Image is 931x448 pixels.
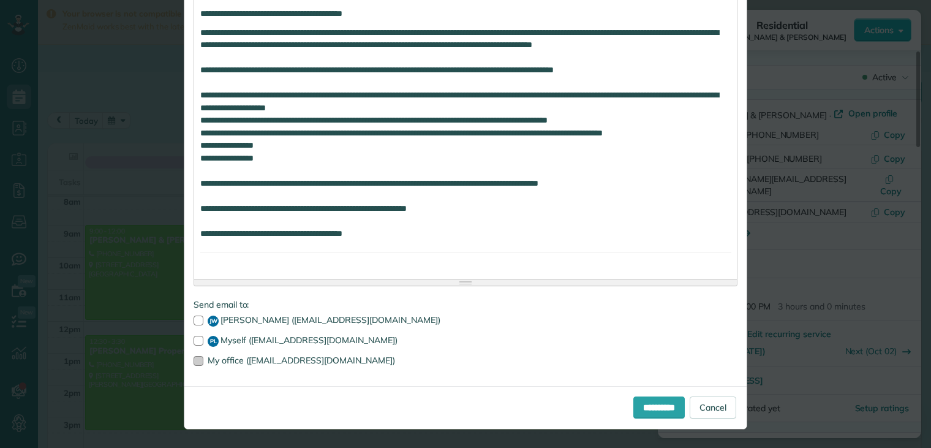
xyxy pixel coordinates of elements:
a: Cancel [690,397,736,419]
label: [PERSON_NAME] ([EMAIL_ADDRESS][DOMAIN_NAME]) [194,316,737,327]
span: JW [208,316,219,327]
label: Send email to: [194,298,737,311]
span: PL [208,336,219,347]
label: My office ([EMAIL_ADDRESS][DOMAIN_NAME]) [194,356,737,365]
label: Myself ([EMAIL_ADDRESS][DOMAIN_NAME]) [194,336,737,347]
div: Resize [194,280,737,286]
